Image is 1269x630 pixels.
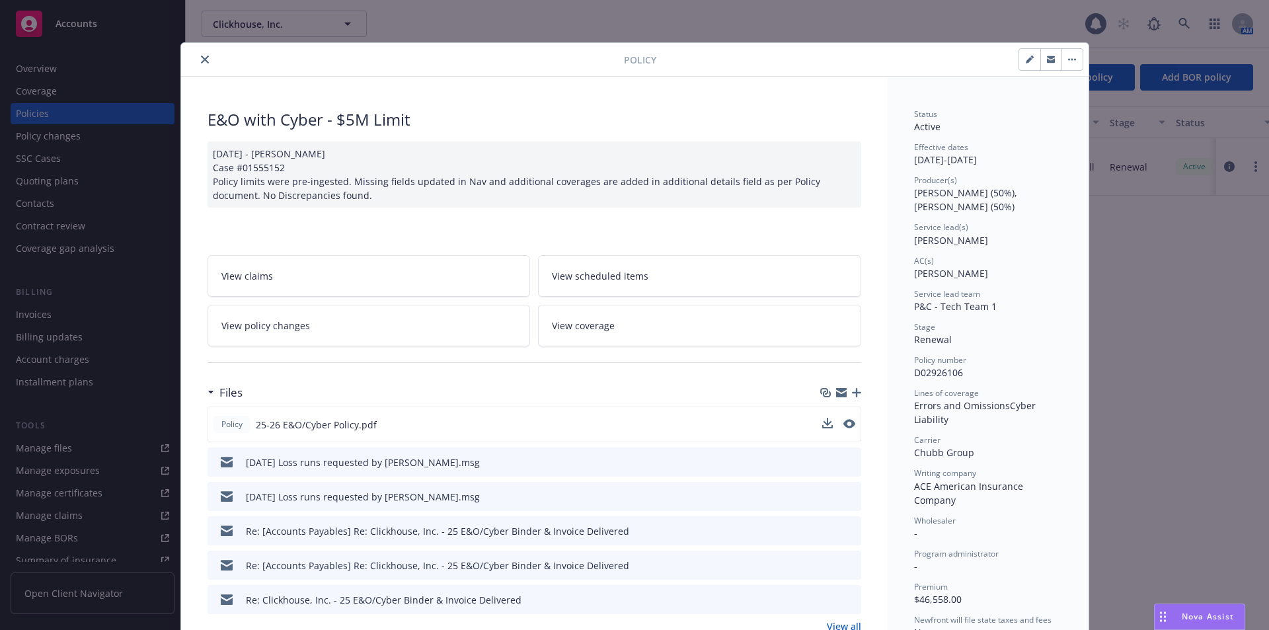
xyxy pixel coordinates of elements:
div: Re: [Accounts Payables] Re: Clickhouse, Inc. - 25 E&O/Cyber Binder & Invoice Delivered [246,524,629,538]
span: Policy [219,418,245,430]
span: - [914,527,917,539]
span: View claims [221,269,273,283]
button: preview file [843,418,855,432]
button: Nova Assist [1154,604,1245,630]
div: E&O with Cyber - $5M Limit [208,108,861,131]
span: View scheduled items [552,269,648,283]
span: Policy [624,53,656,67]
span: ACE American Insurance Company [914,480,1026,506]
span: $46,558.00 [914,593,962,606]
button: download file [822,418,833,432]
span: Effective dates [914,141,968,153]
span: AC(s) [914,255,934,266]
button: preview file [844,593,856,607]
button: close [197,52,213,67]
button: download file [823,524,833,538]
span: Active [914,120,941,133]
div: Re: Clickhouse, Inc. - 25 E&O/Cyber Binder & Invoice Delivered [246,593,521,607]
span: Newfront will file state taxes and fees [914,614,1052,625]
div: Drag to move [1155,604,1171,629]
button: preview file [844,490,856,504]
span: Errors and Omissions [914,399,1010,412]
span: Program administrator [914,548,999,559]
span: Stage [914,321,935,333]
button: download file [823,559,833,572]
span: Renewal [914,333,952,346]
span: - [914,560,917,572]
div: Files [208,384,243,401]
span: Status [914,108,937,120]
div: [DATE] Loss runs requested by [PERSON_NAME].msg [246,490,480,504]
span: P&C - Tech Team 1 [914,300,997,313]
button: preview file [843,419,855,428]
span: Service lead(s) [914,221,968,233]
span: Wholesaler [914,515,956,526]
button: download file [823,593,833,607]
span: Producer(s) [914,175,957,186]
h3: Files [219,384,243,401]
a: View coverage [538,305,861,346]
span: Chubb Group [914,446,974,459]
span: View policy changes [221,319,310,333]
span: Writing company [914,467,976,479]
span: [PERSON_NAME] [914,267,988,280]
span: [PERSON_NAME] (50%), [PERSON_NAME] (50%) [914,186,1020,213]
span: [PERSON_NAME] [914,234,988,247]
span: Cyber Liability [914,399,1038,426]
button: download file [823,455,833,469]
span: D02926106 [914,366,963,379]
span: Carrier [914,434,941,446]
a: View claims [208,255,531,297]
span: Lines of coverage [914,387,979,399]
span: Premium [914,581,948,592]
div: [DATE] - [PERSON_NAME] Case #01555152 Policy limits were pre-ingested. Missing fields updated in ... [208,141,861,208]
a: View scheduled items [538,255,861,297]
a: View policy changes [208,305,531,346]
button: preview file [844,559,856,572]
div: Re: [Accounts Payables] Re: Clickhouse, Inc. - 25 E&O/Cyber Binder & Invoice Delivered [246,559,629,572]
span: View coverage [552,319,615,333]
button: preview file [844,455,856,469]
span: Nova Assist [1182,611,1234,622]
div: [DATE] - [DATE] [914,141,1062,167]
button: download file [823,490,833,504]
button: download file [822,418,833,428]
div: [DATE] Loss runs requested by [PERSON_NAME].msg [246,455,480,469]
span: Service lead team [914,288,980,299]
span: Policy number [914,354,966,366]
button: preview file [844,524,856,538]
span: 25-26 E&O/Cyber Policy.pdf [256,418,377,432]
